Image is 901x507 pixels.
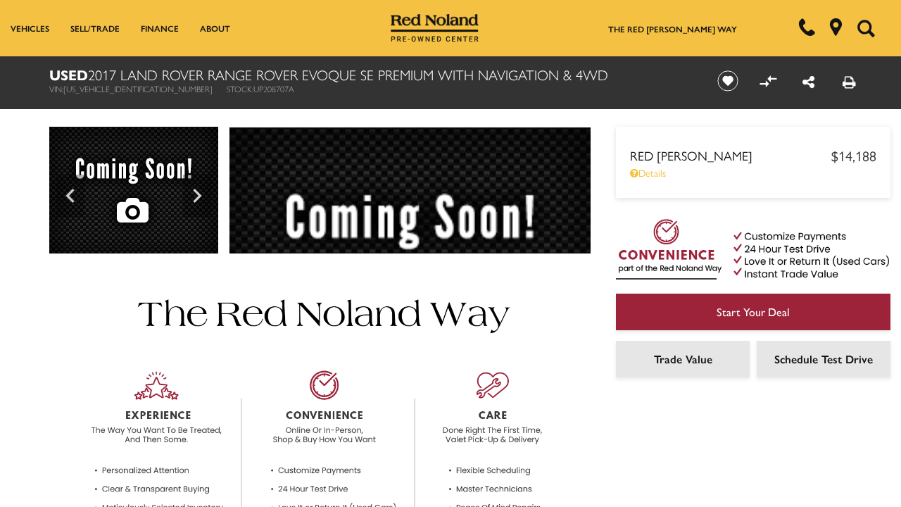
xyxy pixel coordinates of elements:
[630,165,876,180] a: Details
[843,71,856,92] a: Print this Used 2017 Land Rover Range Rover Evoque SE Premium With Navigation & 4WD
[608,23,737,35] a: The Red [PERSON_NAME] Way
[49,82,63,95] span: VIN:
[717,303,790,320] span: Start Your Deal
[630,145,876,165] a: Red [PERSON_NAME] $14,188
[253,82,294,95] span: UP208707A
[654,351,712,367] span: Trade Value
[616,294,890,330] a: Start Your Deal
[49,127,218,257] img: Used 2017 White Land Rover SE Premium image 1
[616,341,750,377] a: Trade Value
[391,14,479,42] img: Red Noland Pre-Owned
[49,64,88,84] strong: Used
[802,71,814,92] a: Share this Used 2017 Land Rover Range Rover Evoque SE Premium With Navigation & 4WD
[757,70,779,92] button: Compare vehicle
[831,145,876,165] span: $14,188
[712,70,743,92] button: Save vehicle
[229,127,591,406] img: Used 2017 White Land Rover SE Premium image 1
[774,351,873,367] span: Schedule Test Drive
[49,67,693,82] h1: 2017 Land Rover Range Rover Evoque SE Premium With Navigation & 4WD
[852,1,880,56] button: Open the search field
[757,341,890,377] a: Schedule Test Drive
[630,146,831,164] span: Red [PERSON_NAME]
[227,82,253,95] span: Stock:
[391,19,479,33] a: Red Noland Pre-Owned
[63,82,213,95] span: [US_VEHICLE_IDENTIFICATION_NUMBER]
